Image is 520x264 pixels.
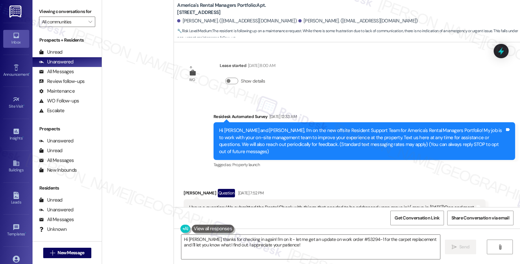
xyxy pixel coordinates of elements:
[214,113,515,122] div: Residesk Automated Survey
[39,7,95,17] label: Viewing conversations for
[88,19,92,24] i: 
[23,103,24,108] span: •
[39,59,73,65] div: Unanswered
[50,250,55,256] i: 
[39,157,74,164] div: All Messages
[218,189,235,197] div: Question
[241,78,265,85] label: Show details
[181,235,440,259] textarea: Hi [PERSON_NAME], thanks for checking in again! I'm on it - let me get an update on work order #5...
[177,28,212,33] strong: 🔧 Risk Level: Medium
[39,167,77,174] div: New Inbounds
[3,94,29,112] a: Site Visit •
[390,211,444,225] button: Get Conversation Link
[219,127,505,155] div: Hi [PERSON_NAME] and [PERSON_NAME], I'm on the new offsite Resident Support Team for America's Re...
[39,88,75,95] div: Maintenance
[39,226,67,233] div: Unknown
[39,68,74,75] div: All Messages
[177,28,520,42] span: : The resident is following up on a maintenance request. While there is some frustration due to l...
[445,240,476,254] button: Send
[25,231,26,235] span: •
[177,18,297,24] div: [PERSON_NAME]. ([EMAIL_ADDRESS][DOMAIN_NAME])
[232,162,260,167] span: Property launch
[189,204,475,232] div: I have a question: We submitted the Rental Check with things that needed to be addressed upon mov...
[39,206,73,213] div: Unanswered
[395,215,439,221] span: Get Conversation Link
[3,158,29,175] a: Buildings
[3,126,29,143] a: Insights •
[447,211,513,225] button: Share Conversation via email
[43,248,91,258] button: New Message
[220,62,275,71] div: Lease started
[39,78,84,85] div: Review follow-ups
[298,18,418,24] div: [PERSON_NAME]. ([EMAIL_ADDRESS][DOMAIN_NAME])
[9,6,23,18] img: ResiDesk Logo
[39,216,74,223] div: All Messages
[177,2,307,16] b: America's Rental Managers Portfolio: Apt. [STREET_ADDRESS]
[29,71,30,76] span: •
[32,185,102,191] div: Residents
[214,160,515,169] div: Tagged as:
[246,62,275,69] div: [DATE] 8:00 AM
[39,138,73,144] div: Unanswered
[39,197,62,204] div: Unread
[3,222,29,239] a: Templates •
[32,125,102,132] div: Prospects
[58,249,84,256] span: New Message
[459,244,469,250] span: Send
[39,49,62,56] div: Unread
[452,244,457,250] i: 
[32,37,102,44] div: Prospects + Residents
[3,30,29,47] a: Inbox
[39,98,79,104] div: WO Follow-ups
[189,76,195,83] div: WO
[22,135,23,139] span: •
[451,215,509,221] span: Share Conversation via email
[237,190,264,196] div: [DATE] 7:52 PM
[39,147,62,154] div: Unread
[498,244,502,250] i: 
[3,190,29,207] a: Leads
[42,17,85,27] input: All communities
[268,113,297,120] div: [DATE] 12:33 AM
[39,107,64,114] div: Escalate
[184,189,485,199] div: [PERSON_NAME]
